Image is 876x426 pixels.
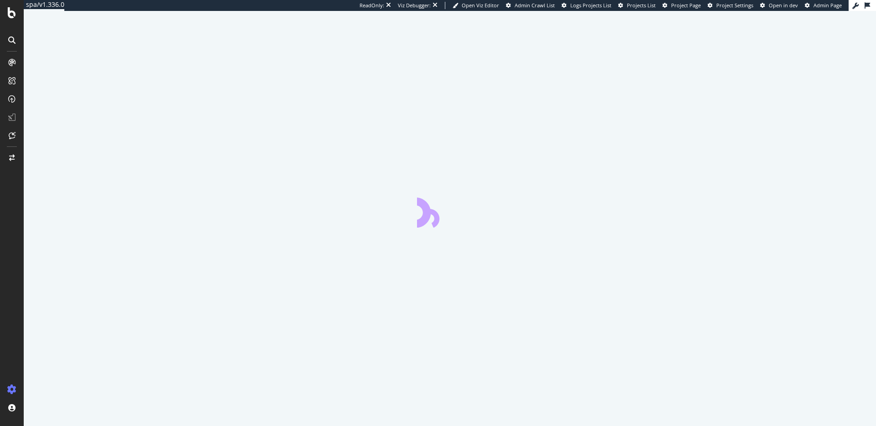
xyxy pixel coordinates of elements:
div: ReadOnly: [360,2,384,9]
span: Project Settings [716,2,753,9]
a: Projects List [618,2,656,9]
span: Admin Page [813,2,842,9]
a: Project Settings [708,2,753,9]
span: Projects List [627,2,656,9]
a: Admin Crawl List [506,2,555,9]
a: Admin Page [805,2,842,9]
div: animation [417,195,483,228]
a: Logs Projects List [562,2,611,9]
span: Open Viz Editor [462,2,499,9]
a: Project Page [662,2,701,9]
a: Open in dev [760,2,798,9]
a: Open Viz Editor [453,2,499,9]
span: Logs Projects List [570,2,611,9]
span: Admin Crawl List [515,2,555,9]
div: Viz Debugger: [398,2,431,9]
span: Open in dev [769,2,798,9]
span: Project Page [671,2,701,9]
